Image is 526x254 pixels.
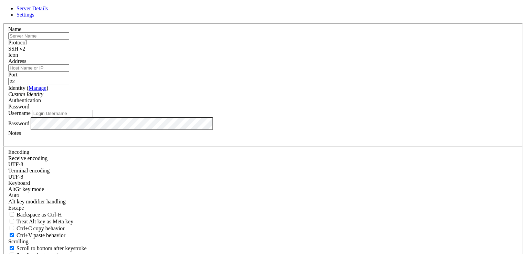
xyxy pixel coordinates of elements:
[8,205,518,211] div: Escape
[10,246,14,250] input: Scroll to bottom after keystroke
[8,212,62,218] label: If true, the backspace should send BS ('\x08', aka ^H). Otherwise the backspace key should send '...
[8,130,21,136] label: Notes
[10,233,14,237] input: Ctrl+V paste behavior
[17,219,73,224] span: Treat Alt key as Meta key
[8,225,65,231] label: Ctrl-C copies if true, send ^C to host if false. Ctrl-Shift-C sends ^C to host if true, copies if...
[10,212,14,216] input: Backspace as Ctrl-H
[8,78,69,85] input: Port Number
[17,212,62,218] span: Backspace as Ctrl-H
[8,174,518,180] div: UTF-8
[8,161,518,168] div: UTF-8
[8,72,18,77] label: Port
[8,52,18,58] label: Icon
[8,186,44,192] label: Set the expected encoding for data received from the host. If the encodings do not match, visual ...
[8,85,48,91] label: Identity
[17,225,65,231] span: Ctrl+C copy behavior
[8,239,29,244] label: Scrolling
[8,91,43,97] i: Custom Identity
[8,64,69,72] input: Host Name or IP
[8,219,73,224] label: Whether the Alt key acts as a Meta key or as a distinct Alt key.
[27,85,48,91] span: ( )
[8,192,19,198] span: Auto
[17,12,34,18] a: Settings
[8,205,24,211] span: Escape
[8,161,23,167] span: UTF-8
[8,192,518,199] div: Auto
[8,110,31,116] label: Username
[8,46,25,52] span: SSH v2
[8,174,23,180] span: UTF-8
[8,104,518,110] div: Password
[8,232,65,238] label: Ctrl+V pastes if true, sends ^V to host if false. Ctrl+Shift+V sends ^V to host if true, pastes i...
[8,32,69,40] input: Server Name
[8,104,29,109] span: Password
[8,91,518,97] div: Custom Identity
[8,46,518,52] div: SSH v2
[8,26,21,32] label: Name
[8,168,50,173] label: The default terminal encoding. ISO-2022 enables character map translations (like graphics maps). ...
[8,245,87,251] label: Whether to scroll to the bottom on any keystroke.
[8,180,30,186] label: Keyboard
[17,6,48,11] a: Server Details
[10,226,14,230] input: Ctrl+C copy behavior
[8,40,27,45] label: Protocol
[17,232,65,238] span: Ctrl+V paste behavior
[29,85,46,91] a: Manage
[8,120,29,126] label: Password
[17,245,87,251] span: Scroll to bottom after keystroke
[8,155,48,161] label: Set the expected encoding for data received from the host. If the encodings do not match, visual ...
[8,58,26,64] label: Address
[8,97,41,103] label: Authentication
[8,149,29,155] label: Encoding
[10,219,14,223] input: Treat Alt key as Meta key
[32,110,93,117] input: Login Username
[8,199,66,204] label: Controls how the Alt key is handled. Escape: Send an ESC prefix. 8-Bit: Add 128 to the typed char...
